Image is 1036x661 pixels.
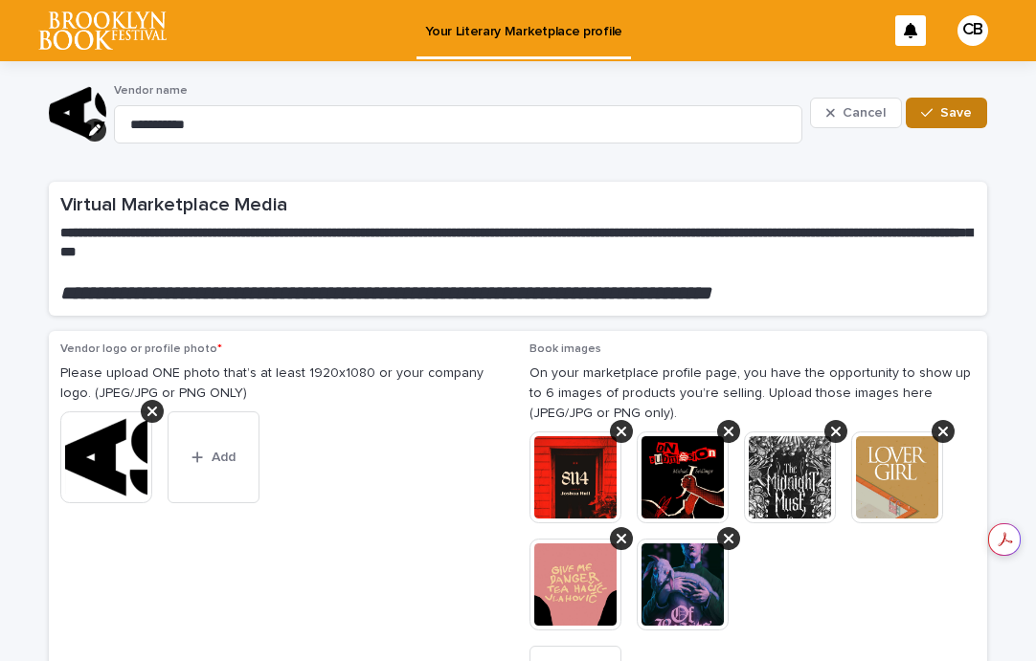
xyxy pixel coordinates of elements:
[940,106,972,120] span: Save
[60,193,976,216] h2: Virtual Marketplace Media
[114,85,188,97] span: Vendor name
[529,364,976,423] p: On your marketplace profile page, you have the opportunity to show up to 6 images of products you...
[38,11,167,50] img: l65f3yHPToSKODuEVUav
[957,15,988,46] div: CB
[529,343,601,355] span: Book images
[212,451,236,464] span: Add
[168,411,259,503] button: Add
[60,343,222,355] span: Vendor logo or profile photo
[60,364,507,404] p: Please upload ONE photo that’s at least 1920x1080 or your company logo. (JPEG/JPG or PNG ONLY)
[843,106,886,120] span: Cancel
[810,98,902,128] button: Cancel
[906,98,987,128] button: Save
